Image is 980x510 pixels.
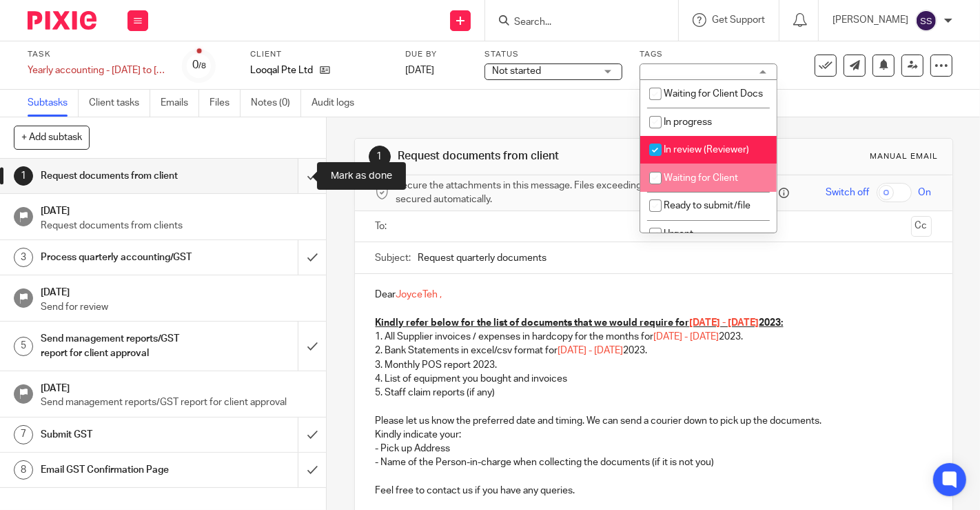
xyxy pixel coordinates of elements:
div: 0 [192,57,206,73]
p: 4. List of equipment you bought and invoices [376,372,932,386]
h1: Process quarterly accounting/GST [41,247,203,268]
div: 1 [369,146,391,168]
span: In progress [664,117,712,127]
div: 1 [14,166,33,186]
p: 1. All Supplier invoices / expenses in hardcopy for the months for 2023. [376,330,932,344]
label: Client [250,49,388,60]
h1: [DATE] [41,378,312,395]
p: 2. Bank Statements in excel/csv format for 2023. [376,344,932,357]
span: Urgent [664,229,693,239]
a: Files [210,90,241,117]
span: Waiting for Client Docs [664,89,763,99]
h1: Email GST Confirmation Page [41,460,203,480]
a: Notes (0) [251,90,301,117]
a: Audit logs [312,90,365,117]
span: [DATE] - [DATE] [690,318,759,328]
span: Get Support [712,15,765,25]
span: Switch off [826,186,870,199]
label: To: [376,219,391,233]
label: Subject: [376,251,411,265]
span: [DATE] - [DATE] [558,346,624,355]
div: Yearly accounting - [DATE] to [DATE] [28,63,165,77]
div: 7 [14,425,33,444]
p: Please let us know the preferred date and timing. We can send a courier down to pick up the docum... [376,414,932,428]
h1: Request documents from client [41,166,203,186]
p: - Name of the Person-in-charge when collecting the documents (if it is not you) [376,455,932,469]
div: 5 [14,337,33,356]
button: + Add subtask [14,126,90,149]
h1: [DATE] [41,201,312,218]
span: Secure the attachments in this message. Files exceeding the size limit (10MB) will be secured aut... [396,179,775,207]
p: Feel free to contact us if you have any queries. [376,484,932,498]
div: 3 [14,248,33,267]
p: - Pick up Address [376,442,932,455]
div: Manual email [870,151,939,162]
p: Request documents from clients [41,219,312,233]
p: Dear [376,288,932,302]
span: Ready to submit/file [664,201,751,210]
img: Pixie [28,11,96,30]
span: JoyceTeh , [396,290,442,300]
p: Send for review [41,300,312,314]
p: Kindly indicate your: [376,428,932,442]
a: Subtasks [28,90,79,117]
span: [DATE] - [DATE] [654,332,719,342]
img: svg%3E [915,10,937,32]
h1: Request documents from client [398,149,683,164]
span: Not started [492,66,541,76]
button: Cc [911,216,932,237]
p: 3. Monthly POS report 2023. [376,358,932,372]
label: Task [28,49,165,60]
label: Due by [405,49,467,60]
h1: Send management reports/GST report for client approval [41,328,203,364]
label: Status [484,49,622,60]
small: /8 [198,62,206,70]
p: [PERSON_NAME] [833,13,908,27]
p: Send management reports/GST report for client approval [41,395,312,409]
div: 8 [14,460,33,480]
div: Yearly accounting - May&#39;24 to Apr&#39;25 [28,63,165,77]
input: Search [513,17,637,29]
label: Tags [640,49,777,60]
h1: Submit GST [41,424,203,445]
a: Client tasks [89,90,150,117]
span: On [919,186,932,199]
span: Waiting for Client [664,173,738,183]
span: [DATE] [405,66,434,75]
h1: [DATE] [41,282,312,300]
p: Looqal Pte Ltd [250,63,313,77]
p: 5. Staff claim reports (if any) [376,386,932,400]
span: In review (Reviewer) [664,145,749,155]
u: Kindly refer below for the list of documents that we would require for 2023: [376,318,784,328]
a: Emails [161,90,199,117]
